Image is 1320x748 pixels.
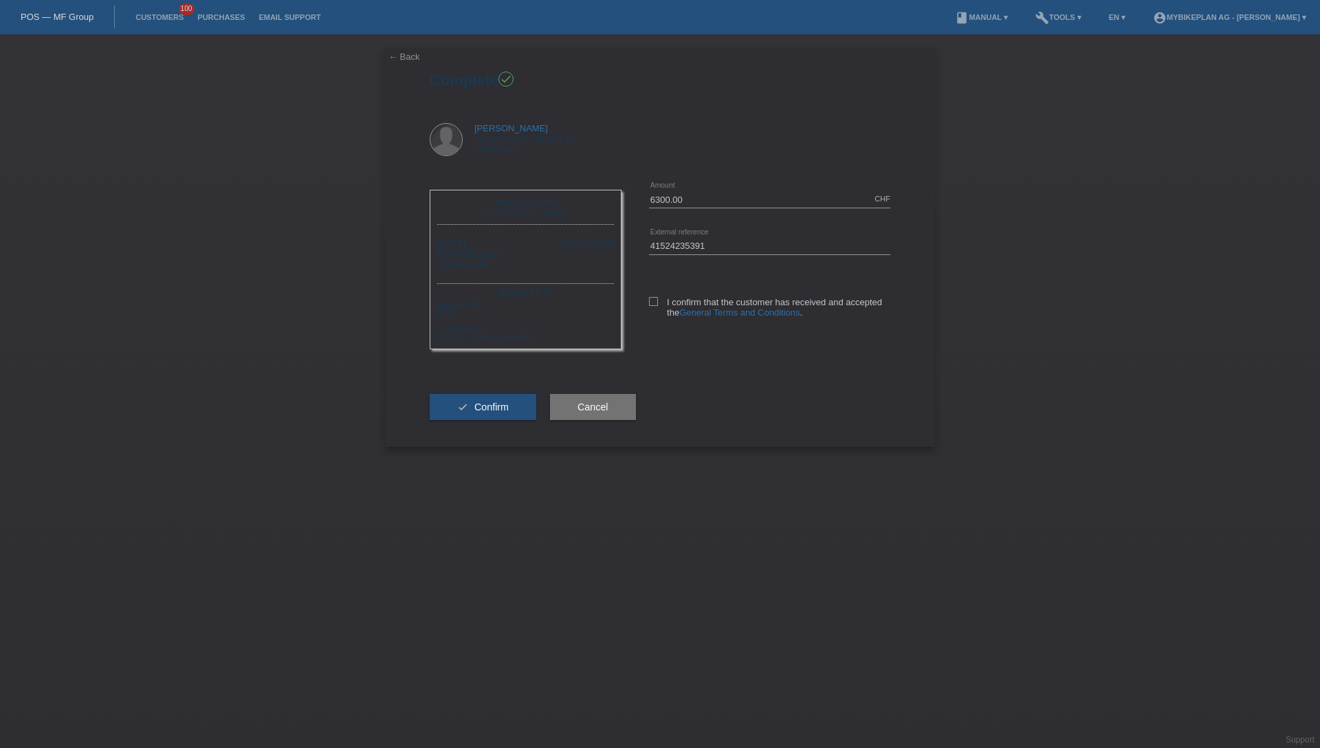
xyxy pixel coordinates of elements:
a: General Terms and Conditions [679,307,800,318]
a: [PERSON_NAME] [474,123,548,133]
label: I confirm that the customer has received and accepted the . [649,297,890,318]
div: Chemin de St-Triphon 18 1860 Aigle [474,123,574,154]
div: Merchant-ID: 54204 Card-Number: [CREDIT_CARD_NUMBER] [437,299,614,342]
span: Cancel [577,401,608,412]
a: bookManual ▾ [948,13,1015,21]
a: Email Support [252,13,327,21]
div: [DATE] POSP00025825 [437,239,502,269]
a: Support [1286,735,1314,745]
button: check Confirm [430,394,536,420]
span: Confirm [474,401,509,412]
i: book [955,11,969,25]
a: account_circleMybikeplan AG - [PERSON_NAME] ▾ [1146,13,1313,21]
div: [GEOGRAPHIC_DATA] [441,208,610,217]
i: check [500,73,512,85]
span: 100 [179,3,195,15]
a: ← Back [388,52,420,62]
h1: Complete [430,71,890,89]
span: 41524235391 [437,259,492,269]
i: account_circle [1153,11,1167,25]
button: Cancel [550,394,636,420]
a: POS — MF Group [21,12,93,22]
div: CHF 6'300.00 [559,239,614,249]
a: Purchases [190,13,252,21]
i: check [457,401,468,412]
div: CHF [874,195,890,203]
a: Customers [129,13,190,21]
i: build [1035,11,1049,25]
div: Mybikeplan AG [441,197,610,208]
div: [DATE] 12:12 [437,283,614,299]
a: buildTools ▾ [1028,13,1088,21]
a: EN ▾ [1102,13,1132,21]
